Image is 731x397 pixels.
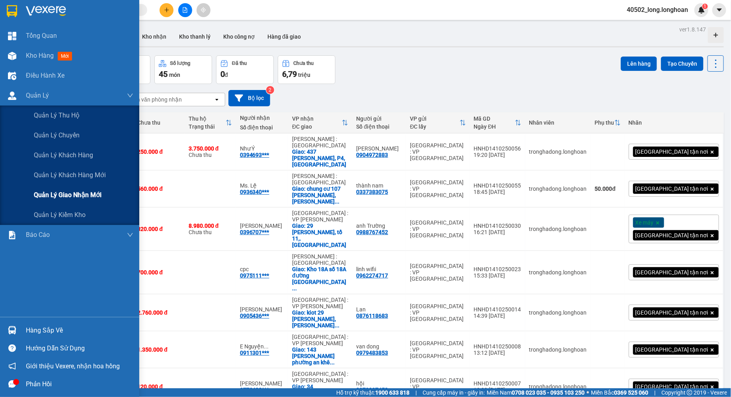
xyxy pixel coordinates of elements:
div: Minh Hà [356,145,402,152]
div: 120.000 đ [137,383,181,390]
div: [GEOGRAPHIC_DATA] : VP [PERSON_NAME] [292,210,348,223]
span: copyright [687,390,692,395]
span: Giới thiệu Vexere, nhận hoa hồng [26,361,120,371]
div: 16:21 [DATE] [474,229,521,235]
div: 8.980.000 đ [189,223,232,229]
div: 0904972883 [356,152,388,158]
div: Lan [356,306,402,313]
th: Toggle SortBy [470,112,525,133]
span: ... [264,343,269,350]
strong: 1900 633 818 [375,389,409,396]
div: lê Tiến Mẫn [240,380,285,387]
sup: 1 [702,4,708,9]
span: plus [164,7,170,13]
sup: 2 [266,86,274,94]
img: dashboard-icon [8,32,16,40]
th: Toggle SortBy [185,112,236,133]
span: Hỗ trợ kỹ thuật: [336,388,409,397]
img: warehouse-icon [8,52,16,60]
div: Giao: kiot 29 Lê Quý Đôn, Cẩm Phổ Hội An, Quảng Nam [292,309,348,329]
div: thành nam [356,182,402,189]
span: Báo cáo [26,230,50,240]
div: Phụ thu [595,119,614,126]
span: Quản lý khách hàng [34,150,93,160]
div: 560.000 đ [137,186,181,192]
div: ĐC giao [292,123,342,130]
div: 15:33 [DATE] [474,272,521,279]
div: Trần Đình Anh [240,223,285,229]
div: Mã GD [474,115,515,122]
img: warehouse-icon [8,72,16,80]
span: message [8,380,16,388]
div: anh Trường [356,223,402,229]
span: 0 [220,69,225,79]
div: [GEOGRAPHIC_DATA] : VP [PERSON_NAME] [292,334,348,346]
img: logo-vxr [7,5,17,17]
div: 18:45 [DATE] [474,189,521,195]
span: ⚪️ [587,391,589,394]
div: [GEOGRAPHIC_DATA] : VP [GEOGRAPHIC_DATA] [410,340,466,359]
button: caret-down [712,3,726,17]
th: Toggle SortBy [591,112,625,133]
div: tronghadong.longhoan [529,226,587,232]
div: hội [356,380,402,387]
div: [PERSON_NAME] : [GEOGRAPHIC_DATA] [292,173,348,186]
div: Trạng thái [189,123,226,130]
div: Chưa thu [137,119,181,126]
div: linh wifii [356,266,402,272]
span: Quản lý kiểm kho [34,210,86,220]
div: [GEOGRAPHIC_DATA] : VP [GEOGRAPHIC_DATA] [410,377,466,396]
div: HNHD1410250008 [474,343,521,350]
div: tronghadong.longhoan [529,186,587,192]
div: 2.760.000 đ [137,309,181,316]
button: Đã thu0đ [216,55,274,84]
span: mới [58,52,72,61]
div: 13:09 [DATE] [474,387,521,393]
span: [GEOGRAPHIC_DATA] tận nơi [635,346,708,353]
span: 45 [159,69,168,79]
div: Chọn văn phòng nhận [127,96,182,104]
div: Giao: 437 Hoàng Văn Thị, P4, Tân Bình [292,149,348,168]
div: 0988767452 [356,229,388,235]
div: Giao: Kho 18A số 18A đường tân thới nhất 8 phường tân thới nhất quận 12 [292,266,348,291]
div: van dong [356,343,402,350]
div: 820.000 đ [137,226,181,232]
div: 0962274717 [356,272,388,279]
div: [GEOGRAPHIC_DATA] : VP [GEOGRAPHIC_DATA] [410,303,466,322]
div: tronghadong.longhoan [529,269,587,276]
span: [GEOGRAPHIC_DATA] tận nơi [635,185,708,192]
button: file-add [178,3,192,17]
div: [GEOGRAPHIC_DATA] : VP [PERSON_NAME] [292,371,348,383]
span: ... [335,198,339,205]
span: [GEOGRAPHIC_DATA] tận nơi [635,232,708,239]
span: đ [225,72,228,78]
span: | [415,388,417,397]
div: Ngày ĐH [474,123,515,130]
button: Lên hàng [621,57,657,71]
div: Nhân viên [529,119,587,126]
button: Chưa thu6,79 triệu [278,55,335,84]
div: Chưa thu [189,223,232,235]
img: icon-new-feature [698,6,705,14]
div: Người gửi [356,115,402,122]
span: ... [330,359,335,366]
span: Quản lý thu hộ [34,110,80,120]
div: 3.750.000 đ [189,145,232,152]
div: [PERSON_NAME] : [GEOGRAPHIC_DATA] [292,136,348,149]
div: tronghadong.longhoan [529,149,587,155]
div: Như Ý [240,145,285,152]
span: Điều hành xe [26,70,64,80]
div: cpc [240,266,285,272]
span: file-add [182,7,188,13]
div: Tạo kho hàng mới [708,27,724,43]
div: Ms. Lệ [240,182,285,189]
div: Số lượng [170,61,191,66]
div: 0876118683 [356,313,388,319]
div: [GEOGRAPHIC_DATA] : VP [GEOGRAPHIC_DATA] [410,142,466,161]
img: warehouse-icon [8,92,16,100]
span: Quản lý giao nhận mới [34,190,101,200]
div: Hướng dẫn sử dụng [26,342,133,354]
div: E Nguyện 0981122505 [240,343,285,350]
span: question-circle [8,344,16,352]
span: Miền Bắc [591,388,648,397]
